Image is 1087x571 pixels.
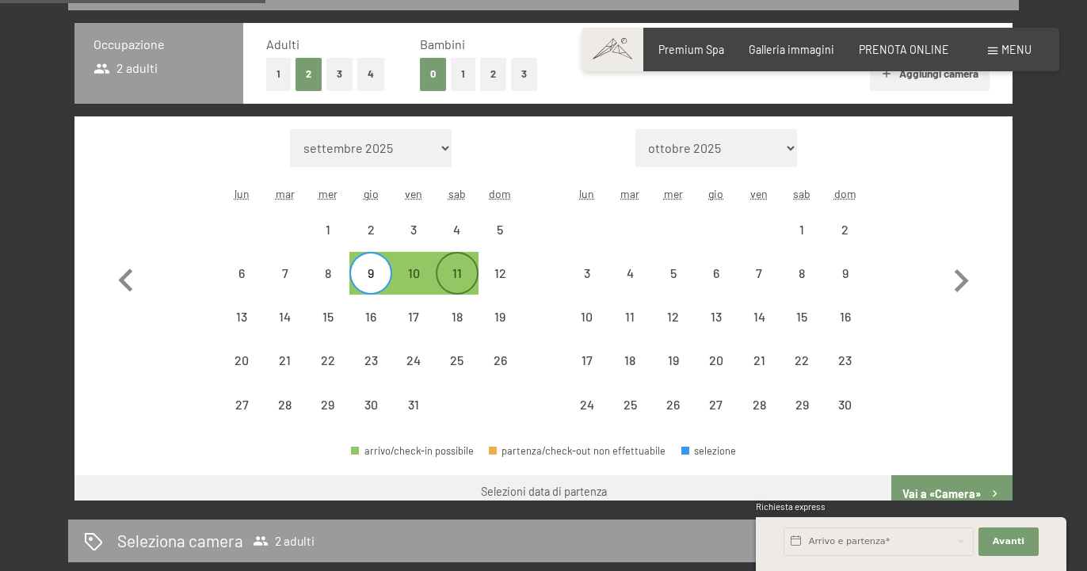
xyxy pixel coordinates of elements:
[793,187,810,200] abbr: sabato
[610,310,650,350] div: 11
[307,295,349,338] div: Wed Oct 15 2025
[780,295,823,338] div: partenza/check-out non effettuabile
[392,252,435,295] div: Fri Oct 10 2025
[749,43,834,56] a: Galleria immagini
[824,252,867,295] div: Sun Nov 09 2025
[479,295,521,338] div: partenza/check-out non effettuabile
[394,223,433,263] div: 3
[349,383,392,426] div: partenza/check-out non effettuabile
[566,339,608,382] div: partenza/check-out non effettuabile
[566,295,608,338] div: Mon Nov 10 2025
[608,339,651,382] div: Tue Nov 18 2025
[351,267,391,306] div: 9
[651,339,694,382] div: partenza/check-out non effettuabile
[695,383,738,426] div: partenza/check-out non effettuabile
[651,252,694,295] div: partenza/check-out non effettuabile
[479,207,521,250] div: partenza/check-out non effettuabile
[307,339,349,382] div: partenza/check-out non effettuabile
[511,58,537,90] button: 3
[608,339,651,382] div: partenza/check-out non effettuabile
[608,295,651,338] div: Tue Nov 11 2025
[436,339,479,382] div: partenza/check-out non effettuabile
[349,383,392,426] div: Thu Oct 30 2025
[826,223,865,263] div: 2
[308,310,348,350] div: 15
[653,310,692,350] div: 12
[222,267,261,306] div: 6
[480,354,520,394] div: 26
[566,252,608,295] div: Mon Nov 03 2025
[780,207,823,250] div: partenza/check-out non effettuabile
[448,187,466,200] abbr: sabato
[479,207,521,250] div: Sun Oct 05 2025
[938,129,984,427] button: Mese successivo
[103,129,149,427] button: Mese precedente
[220,339,263,382] div: partenza/check-out non effettuabile
[392,339,435,382] div: Fri Oct 24 2025
[782,267,822,306] div: 8
[420,58,446,90] button: 0
[394,267,433,306] div: 10
[220,252,263,295] div: Mon Oct 06 2025
[263,295,306,338] div: partenza/check-out non effettuabile
[392,339,435,382] div: partenza/check-out non effettuabile
[695,252,738,295] div: Thu Nov 06 2025
[308,223,348,263] div: 1
[738,252,780,295] div: partenza/check-out non effettuabile
[653,267,692,306] div: 5
[265,354,304,394] div: 21
[351,398,391,438] div: 30
[308,354,348,394] div: 22
[696,398,736,438] div: 27
[479,295,521,338] div: Sun Oct 19 2025
[695,295,738,338] div: Thu Nov 13 2025
[567,310,607,350] div: 10
[392,207,435,250] div: partenza/check-out non effettuabile
[824,383,867,426] div: Sun Nov 30 2025
[276,187,295,200] abbr: martedì
[780,383,823,426] div: partenza/check-out non effettuabile
[307,207,349,250] div: partenza/check-out non effettuabile
[651,339,694,382] div: Wed Nov 19 2025
[824,339,867,382] div: partenza/check-out non effettuabile
[307,252,349,295] div: partenza/check-out non effettuabile
[824,252,867,295] div: partenza/check-out non effettuabile
[308,398,348,438] div: 29
[489,187,511,200] abbr: domenica
[780,339,823,382] div: Sat Nov 22 2025
[664,187,683,200] abbr: mercoledì
[824,339,867,382] div: Sun Nov 23 2025
[222,354,261,394] div: 20
[480,58,506,90] button: 2
[351,446,474,456] div: arrivo/check-in possibile
[220,383,263,426] div: partenza/check-out non effettuabile
[479,339,521,382] div: partenza/check-out non effettuabile
[653,354,692,394] div: 19
[695,295,738,338] div: partenza/check-out non effettuabile
[364,187,379,200] abbr: giovedì
[738,295,780,338] div: partenza/check-out non effettuabile
[220,295,263,338] div: partenza/check-out non effettuabile
[608,383,651,426] div: partenza/check-out non effettuabile
[253,533,315,549] span: 2 adulti
[567,398,607,438] div: 24
[307,252,349,295] div: Wed Oct 08 2025
[739,398,779,438] div: 28
[738,383,780,426] div: Fri Nov 28 2025
[349,252,392,295] div: Thu Oct 09 2025
[696,310,736,350] div: 13
[349,339,392,382] div: partenza/check-out non effettuabile
[738,252,780,295] div: Fri Nov 07 2025
[263,383,306,426] div: Tue Oct 28 2025
[738,295,780,338] div: Fri Nov 14 2025
[351,354,391,394] div: 23
[658,43,724,56] a: Premium Spa
[696,267,736,306] div: 6
[608,252,651,295] div: Tue Nov 04 2025
[326,58,353,90] button: 3
[392,383,435,426] div: partenza/check-out non effettuabile
[307,383,349,426] div: partenza/check-out non effettuabile
[420,36,465,51] span: Bambini
[859,43,949,56] a: PRENOTA ONLINE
